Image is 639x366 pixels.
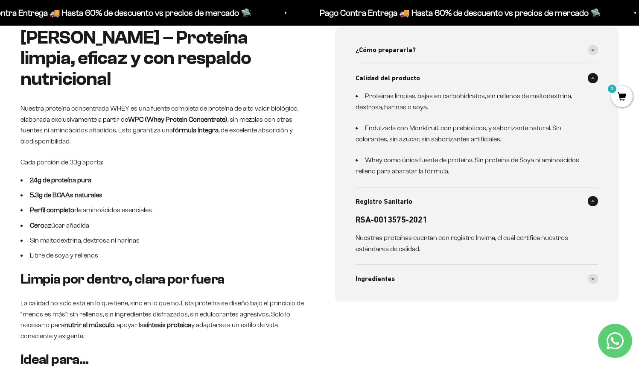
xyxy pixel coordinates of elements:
li: Sin maltodextrina, dextrosa ni harinas [20,235,304,246]
span: Registro Sanitario [356,196,412,207]
a: 1 [611,93,633,102]
summary: Registro Sanitario [356,187,598,216]
strong: WPC (Whey Protein Concentrate) [128,116,228,123]
p: Cada porción de 33g aporta: [20,157,304,168]
strong: 24g de proteína pura [30,176,91,184]
li: azúcar añadida [20,220,304,231]
summary: Calidad del producto [356,64,598,92]
li: Libre de soya y rellenos [20,250,304,261]
p: La calidad no solo está en lo que tiene, sino en lo que no. Esta proteína se diseñó bajo el princ... [20,298,304,341]
strong: Perfil completo [30,206,74,214]
p: Pago Contra Entrega 🚚 Hasta 60% de descuento vs precios de mercado 🛸 [319,6,600,20]
strong: fórmula íntegra [173,126,219,134]
p: Nuestras proteínas cuentan con registro Invima, el cuál certifica nuestros estándares de calidad. [356,232,588,254]
li: Endulzada con Monkfruit, con prebioticos, y saborizante natural. Sin colorantes, sin azucar, sin ... [356,123,588,144]
li: Whey como única fuente de proteína. Sin proteína de Soya ni aminoácidos relleno para abaratar la ... [356,155,588,176]
strong: síntesis proteica [143,321,191,328]
strong: nutrir el músculo [64,321,114,328]
li: Proteinas limpias, bajas en carbohidratos, sin rellenos de maltodextrina, dextrosa, harinas o soya. [356,91,588,112]
strong: Cero [30,222,44,229]
span: Ingredientes [356,273,395,284]
h2: [PERSON_NAME] – Proteína limpia, eficaz y con respaldo nutricional [20,27,304,89]
span: Calidad del producto [356,73,420,84]
span: ¿Cómo prepararla? [356,44,416,56]
p: Nuestra proteína concentrada WHEY es una fuente completa de proteína de alto valor biológico, ela... [20,103,304,146]
summary: ¿Cómo prepararla? [356,36,598,64]
summary: Ingredientes [356,265,598,293]
strong: Limpia por dentro, clara por fuera [20,272,224,287]
strong: 5.3g de BCAAs naturales [30,191,102,199]
li: de aminoácidos esenciales [20,205,304,216]
h6: RSA-0013575-2021 [356,214,588,225]
mark: 1 [607,84,617,94]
